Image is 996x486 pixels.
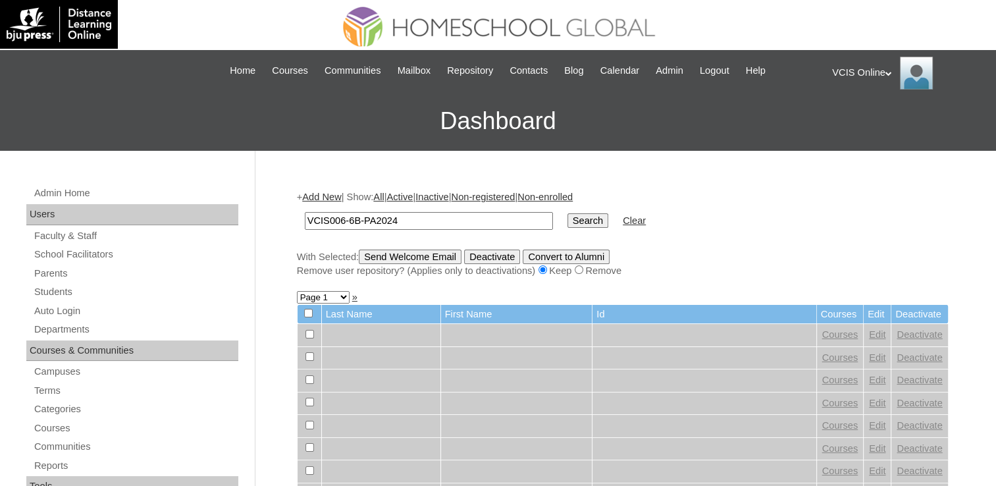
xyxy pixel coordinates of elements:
[398,63,431,78] span: Mailbox
[822,375,858,385] a: Courses
[26,204,238,225] div: Users
[900,57,933,90] img: VCIS Online Admin
[325,63,381,78] span: Communities
[594,63,646,78] a: Calendar
[33,458,238,474] a: Reports
[223,63,262,78] a: Home
[230,63,255,78] span: Home
[897,420,942,431] a: Deactivate
[33,228,238,244] a: Faculty & Staff
[464,250,520,264] input: Deactivate
[33,185,238,202] a: Admin Home
[700,63,729,78] span: Logout
[869,443,885,454] a: Edit
[33,246,238,263] a: School Facilitators
[822,466,858,476] a: Courses
[891,305,947,324] td: Deactivate
[693,63,736,78] a: Logout
[33,284,238,300] a: Students
[391,63,438,78] a: Mailbox
[523,250,610,264] input: Convert to Alumni
[359,250,461,264] input: Send Welcome Email
[33,321,238,338] a: Departments
[26,340,238,362] div: Courses & Communities
[897,329,942,340] a: Deactivate
[897,352,942,363] a: Deactivate
[33,265,238,282] a: Parents
[567,213,608,228] input: Search
[305,212,553,230] input: Search
[822,420,858,431] a: Courses
[600,63,639,78] span: Calendar
[272,63,308,78] span: Courses
[739,63,772,78] a: Help
[869,398,885,408] a: Edit
[869,375,885,385] a: Edit
[33,383,238,399] a: Terms
[897,466,942,476] a: Deactivate
[869,329,885,340] a: Edit
[440,63,500,78] a: Repository
[869,466,885,476] a: Edit
[373,192,384,202] a: All
[451,192,515,202] a: Non-registered
[510,63,548,78] span: Contacts
[869,352,885,363] a: Edit
[33,439,238,455] a: Communities
[897,375,942,385] a: Deactivate
[352,292,357,302] a: »
[297,264,949,278] div: Remove user repository? (Applies only to deactivations) Keep Remove
[386,192,413,202] a: Active
[822,398,858,408] a: Courses
[517,192,573,202] a: Non-enrolled
[7,92,989,151] h3: Dashboard
[897,443,942,454] a: Deactivate
[447,63,493,78] span: Repository
[33,364,238,380] a: Campuses
[33,401,238,418] a: Categories
[503,63,554,78] a: Contacts
[297,190,949,277] div: + | Show: | | | |
[897,398,942,408] a: Deactivate
[322,305,440,324] td: Last Name
[869,420,885,431] a: Edit
[822,352,858,363] a: Courses
[649,63,690,78] a: Admin
[822,329,858,340] a: Courses
[822,443,858,454] a: Courses
[302,192,341,202] a: Add New
[746,63,766,78] span: Help
[265,63,315,78] a: Courses
[592,305,816,324] td: Id
[564,63,583,78] span: Blog
[318,63,388,78] a: Communities
[864,305,891,324] td: Edit
[415,192,449,202] a: Inactive
[441,305,592,324] td: First Name
[656,63,683,78] span: Admin
[558,63,590,78] a: Blog
[297,250,949,278] div: With Selected:
[817,305,864,324] td: Courses
[33,303,238,319] a: Auto Login
[832,57,983,90] div: VCIS Online
[623,215,646,226] a: Clear
[7,7,111,42] img: logo-white.png
[33,420,238,437] a: Courses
